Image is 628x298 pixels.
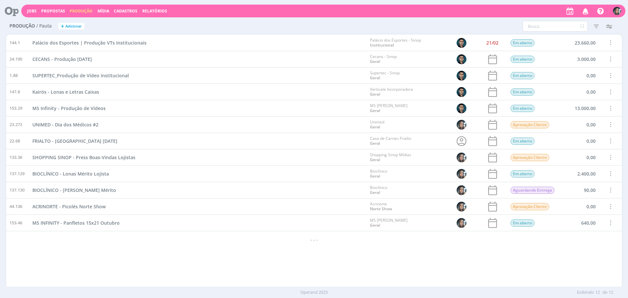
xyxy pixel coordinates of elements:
[32,56,92,63] a: CECANS - Produção [DATE]
[370,38,421,47] div: Palácio dos Esportes - Sinop
[32,138,117,144] a: FRIALTO - [GEOGRAPHIC_DATA] [DATE]
[511,105,534,112] span: Em aberto
[32,105,106,112] a: MS Infinity - Produção de Vídeos
[9,121,22,128] span: 23.272
[32,219,120,226] a: MS INFINITY - Panfletos 15x21 Outubro
[609,289,613,296] span: 12
[370,71,400,80] div: Supertec - Sinop
[511,219,534,227] span: Em aberto
[96,9,111,14] button: Mídia
[370,75,380,81] a: Geral
[32,187,116,194] a: BIOCLÍNICO - [PERSON_NAME] Mérito
[370,222,380,228] a: Geral
[32,154,135,161] a: SHOPPING SINOP - Press Boas-Vindas Lojistas
[32,187,116,193] span: BIOCLÍNICO - [PERSON_NAME] Mérito
[613,7,621,15] img: A
[370,42,394,48] a: Institucional
[32,39,147,46] a: Palácio dos Esportes | Produção VTs Institucionais
[32,105,106,111] span: MS Infinity - Produção de Vídeos
[457,120,466,130] img: A
[370,87,413,97] div: Verticale Incorporadora
[457,103,466,113] img: J
[370,140,380,146] a: Geral
[112,9,139,14] button: Cadastros
[457,54,466,64] img: J
[370,202,392,211] div: Acrinorte
[370,103,408,113] div: MS [PERSON_NAME]
[370,91,380,97] a: Geral
[511,138,534,145] span: Em aberto
[370,108,380,113] a: Geral
[511,39,534,47] span: Em aberto
[32,138,117,144] span: FRIALTO - [GEOGRAPHIC_DATA] [DATE]
[560,133,599,149] div: 0,00
[9,154,22,161] span: 133.36
[25,9,39,14] button: Jobs
[6,231,622,248] div: - - -
[613,5,621,17] button: A
[370,173,380,179] a: Geral
[560,182,599,198] div: 90,00
[370,157,380,162] a: Geral
[457,185,466,195] img: A
[370,190,380,195] a: Geral
[9,187,25,194] span: 137.130
[595,289,600,296] span: 12
[560,100,599,116] div: 13.000,00
[70,8,93,14] a: Produção
[560,215,599,231] div: 640,00
[370,206,392,212] a: Norte Show
[370,54,397,64] div: Cecans - Sinop
[560,84,599,100] div: 0,00
[511,154,549,161] span: Aprovação Cliente
[32,72,129,79] a: SUPERTEC_Produção de Vídeo Institucional
[370,153,411,162] div: Shopping Sinop Mídias
[68,9,95,14] button: Produção
[560,166,599,182] div: 2.400,00
[486,41,498,45] div: 21/02
[32,89,99,95] span: Kairós - Lonas e Letras Caixas
[370,124,380,130] a: Geral
[9,56,22,63] span: 24.190
[457,38,466,48] img: J
[9,23,35,29] span: Produção
[511,187,554,194] span: Aguardando Entrega
[32,170,109,177] a: BIOCLÍNICO - Lonas Mérito Lojista
[32,121,98,128] a: UNIMED - Dia dos Médicos #2
[560,35,599,51] div: 23.660,00
[9,89,20,95] span: 147.8
[602,289,607,296] span: de
[560,51,599,67] div: 3.000,00
[9,171,25,177] span: 137.129
[457,87,466,97] img: J
[560,198,599,214] div: 0,00
[9,138,20,144] span: 22.68
[32,203,106,210] span: ACRINORTE - Picolés Norte Show
[457,218,466,228] img: A
[511,170,534,177] span: Em aberto
[58,23,84,30] button: +Adicionar
[511,72,534,79] span: Em aberto
[457,71,466,81] img: J
[370,136,411,146] div: Casa de Carnes Frialto
[39,9,67,14] button: Propostas
[9,203,22,210] span: 44.136
[32,203,106,210] a: ACRINORTE - Picolés Norte Show
[370,169,387,178] div: Bioclínico
[9,72,18,79] span: 1.88
[457,169,466,179] img: A
[577,289,594,296] span: Exibindo
[36,23,52,29] span: / Pauta
[32,88,99,95] a: Kairós - Lonas e Letras Caixas
[9,40,20,46] span: 144.1
[457,153,466,162] img: A
[142,8,167,14] a: Relatórios
[511,56,534,63] span: Em aberto
[114,8,137,14] span: Cadastros
[370,185,387,195] div: Bioclínico
[560,117,599,133] div: 0,00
